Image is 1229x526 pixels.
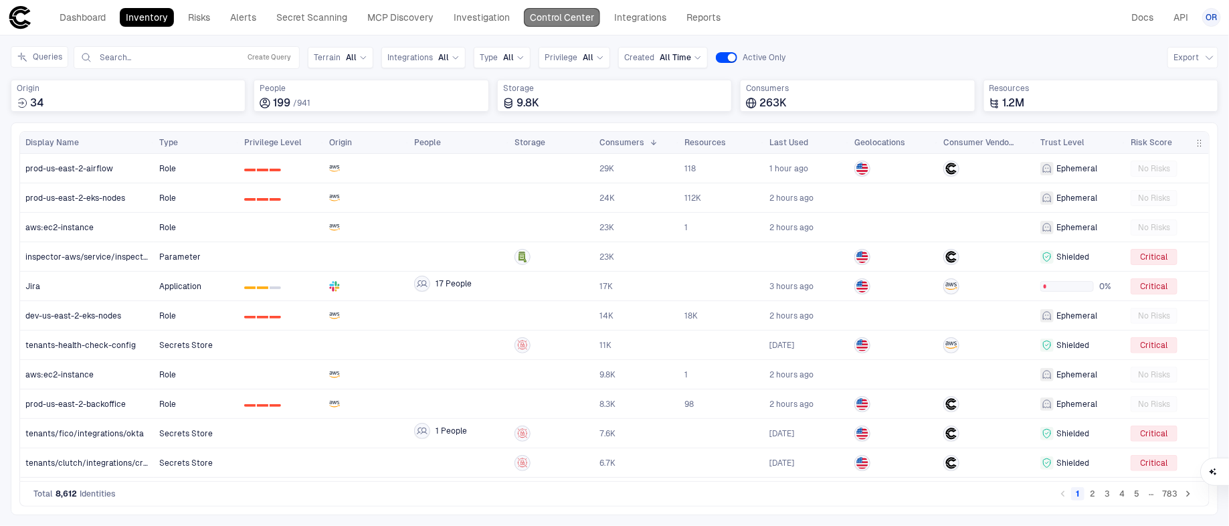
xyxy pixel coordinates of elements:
[293,98,297,108] span: /
[25,399,126,410] span: prod-us-east-2-backoffice
[1056,193,1097,203] span: Ephemeral
[1206,12,1218,23] span: OR
[769,311,814,321] div: 8/26/2025 06:00:01
[1056,399,1097,410] span: Ephemeral
[599,458,616,468] span: 6.7K
[260,83,482,94] span: People
[1138,311,1170,321] span: No Risks
[448,8,516,27] a: Investigation
[1056,222,1097,233] span: Ephemeral
[599,252,614,262] span: 23K
[599,193,615,203] span: 24K
[943,137,1016,148] span: Consumer Vendors
[270,286,281,289] div: 2
[1071,487,1084,501] button: page 1
[1003,96,1025,110] span: 1.2M
[224,8,262,27] a: Alerts
[599,281,613,292] span: 17K
[314,52,341,63] span: Terrain
[769,222,814,233] span: 2 hours ago
[11,46,68,68] button: Queries
[80,489,116,499] span: Identities
[361,8,440,27] a: MCP Discovery
[257,404,268,407] div: 1
[329,137,352,148] span: Origin
[769,458,794,468] div: 5/14/2025 00:00:00
[1138,163,1170,174] span: No Risks
[684,163,696,174] span: 118
[1181,487,1195,501] button: Go to next page
[25,281,40,292] span: Jira
[30,96,43,110] span: 34
[769,369,814,380] div: 8/26/2025 05:57:59
[769,428,794,439] div: 5/14/2025 00:00:00
[769,340,794,351] div: 5/14/2025 00:00:00
[660,52,691,63] span: All Time
[514,137,545,148] span: Storage
[244,316,256,319] div: 0
[856,428,868,440] img: US
[1130,487,1143,501] button: Go to page 5
[25,252,149,262] span: inspector-aws/service/inspector-linux-application-paths
[759,96,787,110] span: 263K
[680,8,727,27] a: Reports
[599,340,611,351] span: 11K
[856,251,868,263] img: US
[270,169,281,171] div: 2
[245,50,294,66] button: Create Query
[159,341,213,350] span: Secrets Store
[1141,340,1168,351] span: Critical
[945,457,957,469] div: Clutch
[769,399,814,410] span: 2 hours ago
[1167,47,1218,68] button: Export
[159,223,176,232] span: Role
[159,429,213,438] span: Secrets Store
[54,8,112,27] a: Dashboard
[524,8,600,27] a: Control Center
[856,457,868,469] img: US
[740,80,975,112] div: Total consumers using identities
[945,339,957,351] div: AWS
[1141,428,1168,439] span: Critical
[25,222,94,233] span: aws:ec2-instance
[56,489,77,499] span: 8,612
[1159,487,1180,501] button: Go to page 783
[684,222,688,233] span: 1
[769,399,814,410] div: 8/26/2025 06:00:07
[244,169,256,171] div: 0
[684,369,688,380] span: 1
[11,46,74,68] div: Expand queries side panel
[1056,369,1097,380] span: Ephemeral
[856,398,868,410] img: US
[945,428,957,440] div: Clutch
[254,80,488,112] div: Total employees associated with identities
[583,52,593,63] span: All
[17,83,240,94] span: Origin
[1056,340,1089,351] span: Shielded
[25,340,136,351] span: tenants-health-check-config
[159,311,176,321] span: Role
[159,164,176,173] span: Role
[25,369,94,380] span: aws:ec2-instance
[159,282,201,291] span: Application
[25,458,149,468] span: tenants/clutch/integrations/crowdstrike
[159,400,176,409] span: Role
[1056,428,1089,439] span: Shielded
[1138,193,1170,203] span: No Risks
[25,137,79,148] span: Display Name
[769,428,794,439] span: [DATE]
[684,193,701,203] span: 112K
[273,96,290,110] span: 199
[270,198,281,201] div: 2
[257,286,268,289] div: 1
[945,398,957,410] div: Clutch
[684,399,694,410] span: 98
[746,83,969,94] span: Consumers
[945,163,957,175] div: Clutch
[257,169,268,171] div: 1
[387,52,433,63] span: Integrations
[599,369,616,380] span: 9.8K
[33,489,53,499] span: Total
[599,163,614,174] span: 29K
[1101,487,1114,501] button: Go to page 3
